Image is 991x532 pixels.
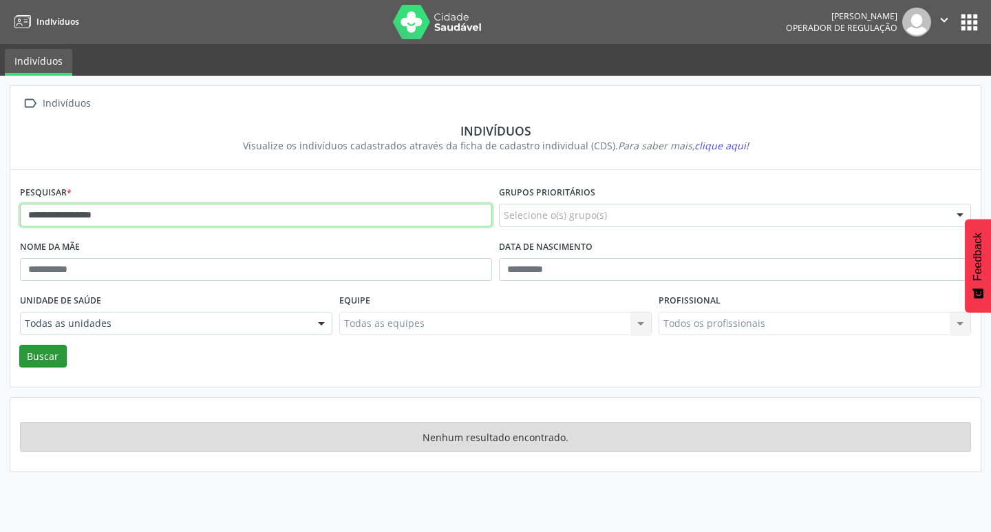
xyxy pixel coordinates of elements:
label: Grupos prioritários [499,182,595,204]
label: Pesquisar [20,182,72,204]
button: Feedback - Mostrar pesquisa [965,219,991,312]
span: Feedback [972,233,984,281]
div: Visualize os indivíduos cadastrados através da ficha de cadastro individual (CDS). [30,138,961,153]
div: Indivíduos [40,94,93,114]
label: Equipe [339,290,370,312]
div: Indivíduos [30,123,961,138]
label: Unidade de saúde [20,290,101,312]
div: Nenhum resultado encontrado. [20,422,971,452]
a: Indivíduos [10,10,79,33]
a:  Indivíduos [20,94,93,114]
span: Todas as unidades [25,317,304,330]
span: Operador de regulação [786,22,897,34]
span: Selecione o(s) grupo(s) [504,208,607,222]
div: [PERSON_NAME] [786,10,897,22]
button:  [931,8,957,36]
img: img [902,8,931,36]
i:  [937,12,952,28]
i:  [20,94,40,114]
span: Indivíduos [36,16,79,28]
label: Nome da mãe [20,237,80,258]
label: Data de nascimento [499,237,593,258]
button: apps [957,10,981,34]
button: Buscar [19,345,67,368]
label: Profissional [659,290,721,312]
i: Para saber mais, [618,139,749,152]
span: clique aqui! [694,139,749,152]
a: Indivíduos [5,49,72,76]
